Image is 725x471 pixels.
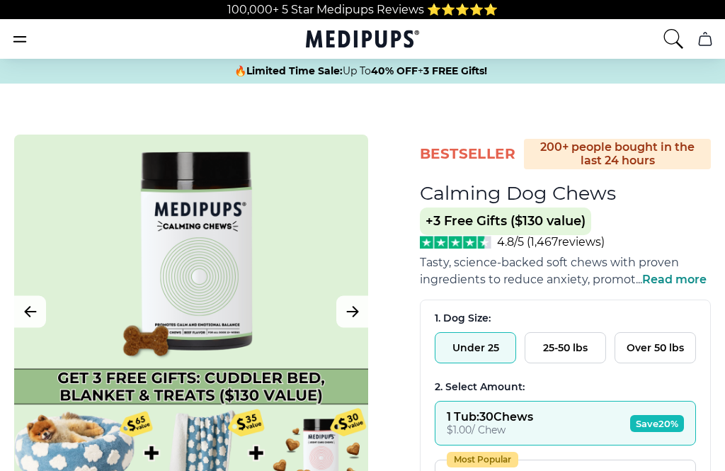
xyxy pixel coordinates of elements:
button: Previous Image [14,296,46,328]
button: cart [688,22,722,56]
a: Medipups [306,28,419,52]
button: search [662,28,685,50]
button: Under 25 [435,332,516,363]
button: Next Image [336,296,368,328]
img: Stars - 4.8 [420,236,491,249]
span: ingredients to reduce anxiety, promot [420,273,636,286]
span: 🔥 Up To + [234,64,487,78]
div: 1 Tub : 30 Chews [447,410,533,424]
button: 1 Tub:30Chews$1.00/ ChewSave20% [435,401,696,446]
h1: Calming Dog Chews [420,181,616,205]
div: 1. Dog Size: [435,312,696,325]
span: 4.8/5 ( 1,467 reviews) [497,235,605,249]
span: Tasty, science-backed soft chews with proven [420,256,679,269]
span: ... [636,273,707,286]
div: 2. Select Amount: [435,380,696,394]
div: $ 1.00 / Chew [447,424,533,436]
div: Most Popular [447,452,518,467]
span: Save 20% [630,415,684,432]
button: 25-50 lbs [525,332,606,363]
span: BestSeller [420,144,515,164]
button: Over 50 lbs [615,332,696,363]
span: Read more [642,273,707,286]
div: 200+ people bought in the last 24 hours [524,139,711,169]
span: +3 Free Gifts ($130 value) [420,208,591,235]
button: burger-menu [11,30,28,47]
